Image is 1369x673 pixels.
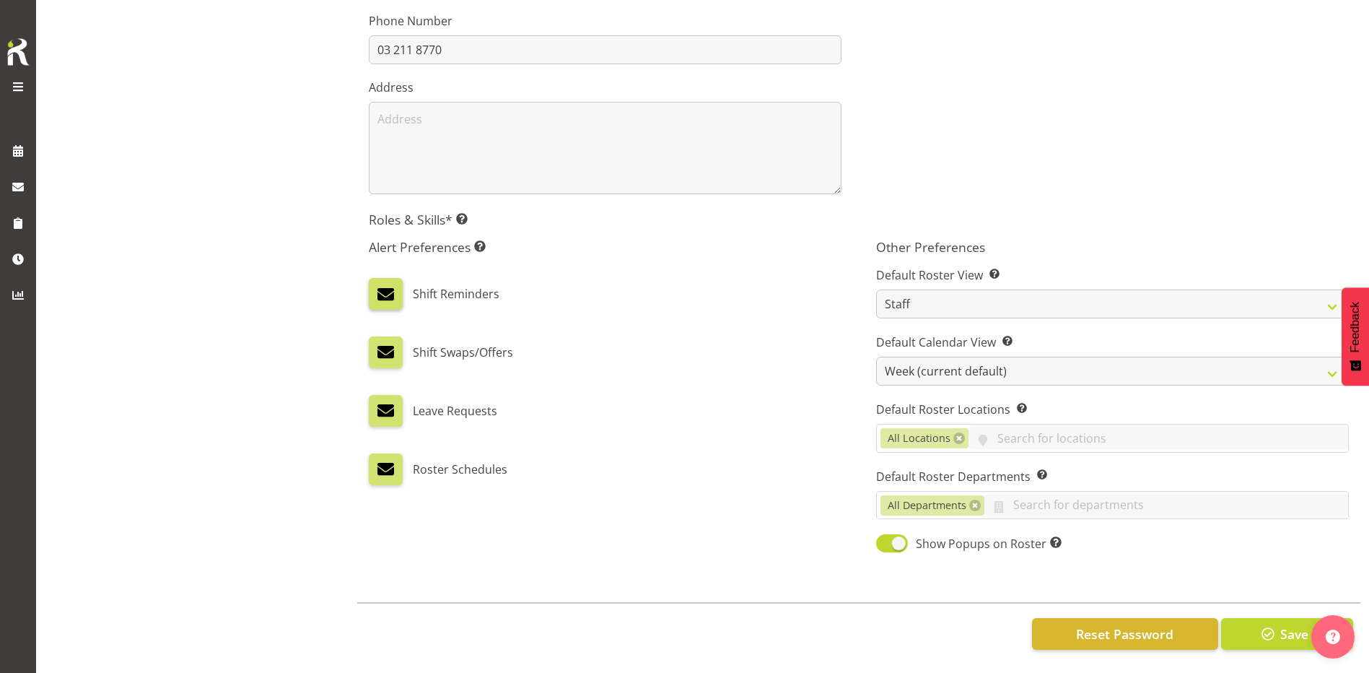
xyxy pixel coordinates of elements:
[876,239,1349,255] h5: Other Preferences
[369,79,841,96] label: Address
[1349,302,1362,352] span: Feedback
[1221,618,1353,650] button: Save
[1280,625,1308,643] span: Save
[413,336,513,368] label: Shift Swaps/Offers
[876,401,1349,418] label: Default Roster Locations
[4,36,32,68] img: Rosterit icon logo
[1326,630,1340,644] img: help-xxl-2.png
[968,427,1348,449] input: Search for locations
[1076,625,1173,643] span: Reset Password
[908,535,1062,552] span: Show Popups on Roster
[413,278,499,310] label: Shift Reminders
[369,239,841,255] h5: Alert Preferences
[888,430,950,446] span: All Locations
[413,453,507,485] label: Roster Schedules
[984,494,1348,516] input: Search for departments
[1342,287,1369,386] button: Feedback - Show survey
[369,35,841,64] input: Phone Number
[413,395,497,427] label: Leave Requests
[369,212,1349,227] h5: Roles & Skills*
[888,498,966,513] span: All Departments
[1032,618,1218,650] button: Reset Password
[876,266,1349,284] label: Default Roster View
[876,334,1349,351] label: Default Calendar View
[369,12,841,30] label: Phone Number
[876,468,1349,485] label: Default Roster Departments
